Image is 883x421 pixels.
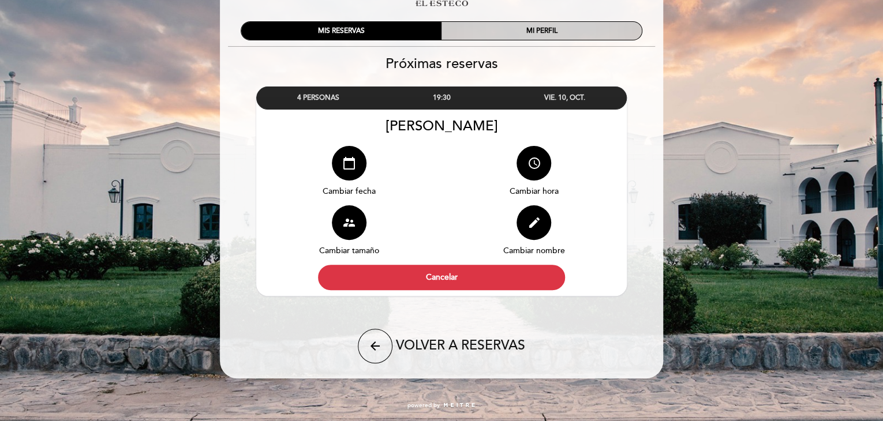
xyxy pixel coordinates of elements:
[257,87,380,108] div: 4 PERSONAS
[332,146,366,181] button: calendar_today
[396,337,525,353] span: VOLVER A RESERVAS
[323,186,376,196] span: Cambiar fecha
[241,22,441,40] div: MIS RESERVAS
[443,403,476,408] img: MEITRE
[318,265,565,290] button: Cancelar
[380,87,503,108] div: 19:30
[441,22,642,40] div: MI PERFIL
[358,329,392,363] button: arrow_back
[510,186,559,196] span: Cambiar hora
[368,339,382,353] i: arrow_back
[407,401,440,409] span: powered by
[517,205,551,240] button: edit
[342,156,356,170] i: calendar_today
[342,216,356,230] i: supervisor_account
[527,156,541,170] i: access_time
[256,118,627,134] div: [PERSON_NAME]
[503,87,626,108] div: VIE. 10, OCT.
[319,246,379,255] span: Cambiar tamaño
[527,216,541,230] i: edit
[517,146,551,181] button: access_time
[332,205,366,240] button: supervisor_account
[219,55,664,72] h2: Próximas reservas
[503,246,565,255] span: Cambiar nombre
[407,401,476,409] a: powered by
